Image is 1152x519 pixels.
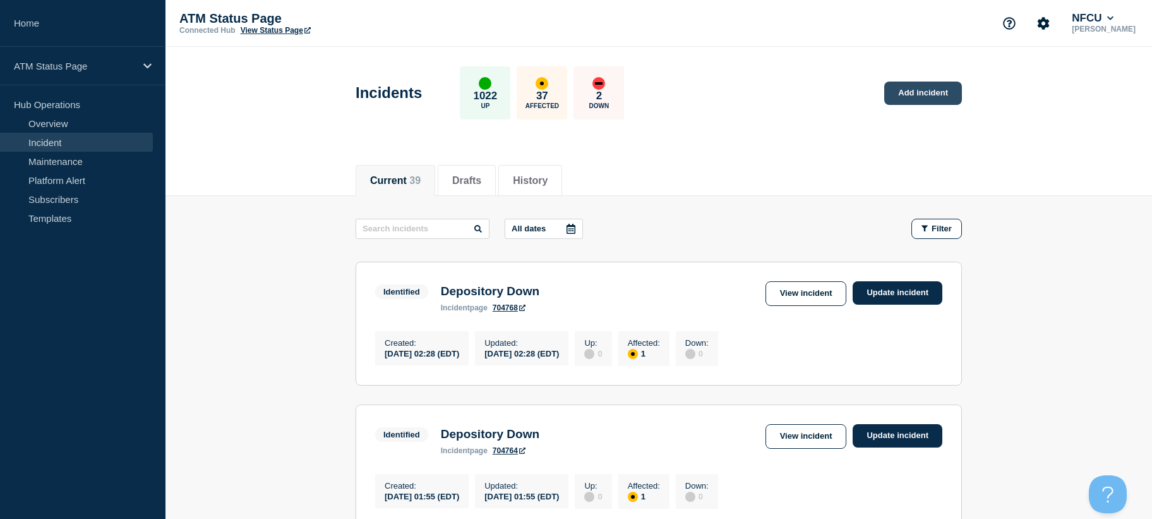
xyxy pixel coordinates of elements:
p: ATM Status Page [179,11,432,26]
div: [DATE] 02:28 (EDT) [484,348,559,358]
a: View incident [765,424,847,449]
a: Update incident [853,281,942,305]
p: 1022 [473,90,497,102]
button: Current 39 [370,175,421,186]
span: Identified [375,284,428,299]
p: Affected : [628,481,660,491]
a: View incident [765,281,847,306]
div: 0 [584,348,602,359]
button: Filter [911,219,962,239]
h1: Incidents [356,84,422,102]
p: page [441,446,488,455]
div: disabled [685,492,695,502]
div: 1 [628,491,660,502]
p: [PERSON_NAME] [1069,25,1138,34]
p: Created : [385,338,459,348]
input: Search incidents [356,219,489,239]
div: up [479,77,491,90]
button: NFCU [1069,12,1116,25]
p: Created : [385,481,459,491]
a: 704764 [493,446,525,455]
div: [DATE] 01:55 (EDT) [484,491,559,501]
a: Add incident [884,82,962,105]
p: Up : [584,481,602,491]
div: 0 [584,491,602,502]
p: Connected Hub [179,26,236,35]
div: [DATE] 01:55 (EDT) [385,491,459,501]
button: Account settings [1030,10,1057,37]
div: disabled [584,492,594,502]
button: Drafts [452,175,481,186]
h3: Depository Down [441,427,539,441]
p: Up : [584,338,602,348]
span: Filter [932,224,952,233]
div: down [592,77,605,90]
p: ATM Status Page [14,61,135,71]
a: View Status Page [241,26,311,35]
div: affected [536,77,548,90]
span: incident [441,303,470,312]
a: Update incident [853,424,942,448]
p: Updated : [484,481,559,491]
div: 1 [628,348,660,359]
p: Affected : [628,338,660,348]
p: Affected [525,102,559,109]
p: All dates [512,224,546,233]
span: 39 [409,175,421,186]
p: Down : [685,338,709,348]
div: affected [628,349,638,359]
p: 2 [596,90,602,102]
div: [DATE] 02:28 (EDT) [385,348,459,358]
div: disabled [584,349,594,359]
div: disabled [685,349,695,359]
button: All dates [505,219,583,239]
div: 0 [685,491,709,502]
p: Down [589,102,609,109]
h3: Depository Down [441,284,539,298]
p: page [441,303,488,312]
p: Up [481,102,489,109]
p: Updated : [484,338,559,348]
iframe: Help Scout Beacon - Open [1089,475,1127,513]
span: incident [441,446,470,455]
p: Down : [685,481,709,491]
button: History [513,175,548,186]
div: 0 [685,348,709,359]
span: Identified [375,427,428,442]
p: 37 [536,90,548,102]
a: 704768 [493,303,525,312]
button: Support [996,10,1023,37]
div: affected [628,492,638,502]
